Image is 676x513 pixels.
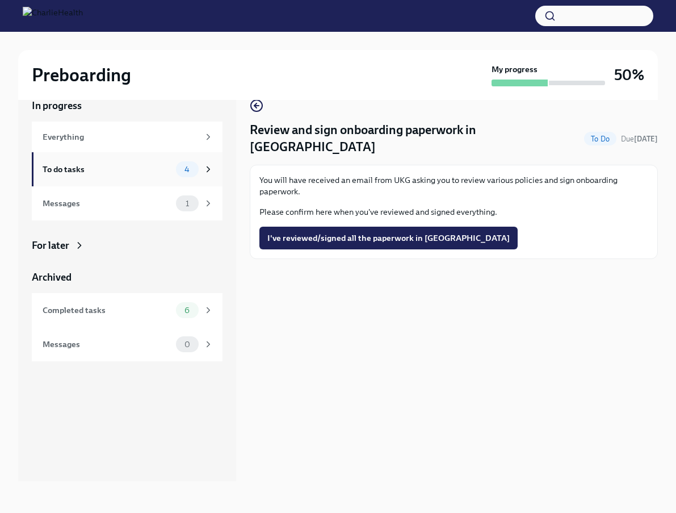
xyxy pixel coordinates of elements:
div: Completed tasks [43,304,171,316]
h4: Review and sign onboarding paperwork in [GEOGRAPHIC_DATA] [250,122,580,156]
span: 6 [178,306,196,315]
a: In progress [32,99,222,112]
h2: Preboarding [32,64,131,86]
a: To do tasks4 [32,152,222,186]
div: Messages [43,197,171,210]
span: Due [621,135,658,143]
strong: [DATE] [634,135,658,143]
span: 0 [178,340,197,349]
h3: 50% [614,65,644,85]
span: 4 [178,165,196,174]
a: For later [32,239,222,252]
span: I've reviewed/signed all the paperwork in [GEOGRAPHIC_DATA] [267,232,510,244]
a: Messages0 [32,327,222,361]
img: CharlieHealth [23,7,83,25]
span: August 22nd, 2025 08:00 [621,134,658,144]
div: Messages [43,338,171,351]
a: Archived [32,270,222,284]
div: To do tasks [43,163,171,176]
span: 1 [179,199,196,208]
a: Messages1 [32,186,222,220]
a: Everything [32,122,222,152]
div: Everything [43,131,199,143]
p: You will have received an email from UKG asking you to review various policies and sign onboardin... [259,174,648,197]
a: Completed tasks6 [32,293,222,327]
span: To Do [584,135,616,143]
div: For later [32,239,69,252]
button: I've reviewed/signed all the paperwork in [GEOGRAPHIC_DATA] [259,227,518,249]
p: Please confirm here when you've reviewed and signed everything. [259,206,648,218]
strong: My progress [492,64,538,75]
